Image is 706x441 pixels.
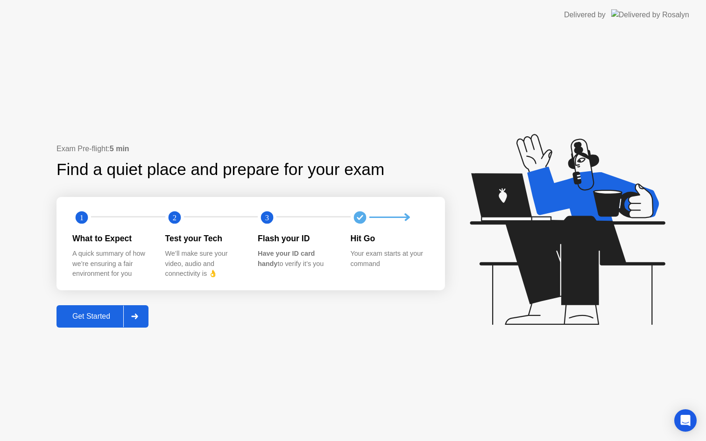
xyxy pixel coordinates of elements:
img: Delivered by Rosalyn [611,9,689,20]
div: A quick summary of how we’re ensuring a fair environment for you [72,249,150,279]
b: Have your ID card handy [258,250,315,267]
div: Flash your ID [258,232,336,245]
div: Your exam starts at your command [351,249,429,269]
text: 2 [172,213,176,222]
div: Hit Go [351,232,429,245]
div: Delivered by [564,9,606,21]
text: 1 [80,213,84,222]
b: 5 min [110,145,129,153]
div: What to Expect [72,232,150,245]
div: Exam Pre-flight: [56,143,445,154]
div: Find a quiet place and prepare for your exam [56,157,386,182]
div: We’ll make sure your video, audio and connectivity is 👌 [165,249,243,279]
button: Get Started [56,305,148,328]
text: 3 [265,213,269,222]
div: Get Started [59,312,123,321]
div: to verify it’s you [258,249,336,269]
div: Test your Tech [165,232,243,245]
div: Open Intercom Messenger [674,409,697,432]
